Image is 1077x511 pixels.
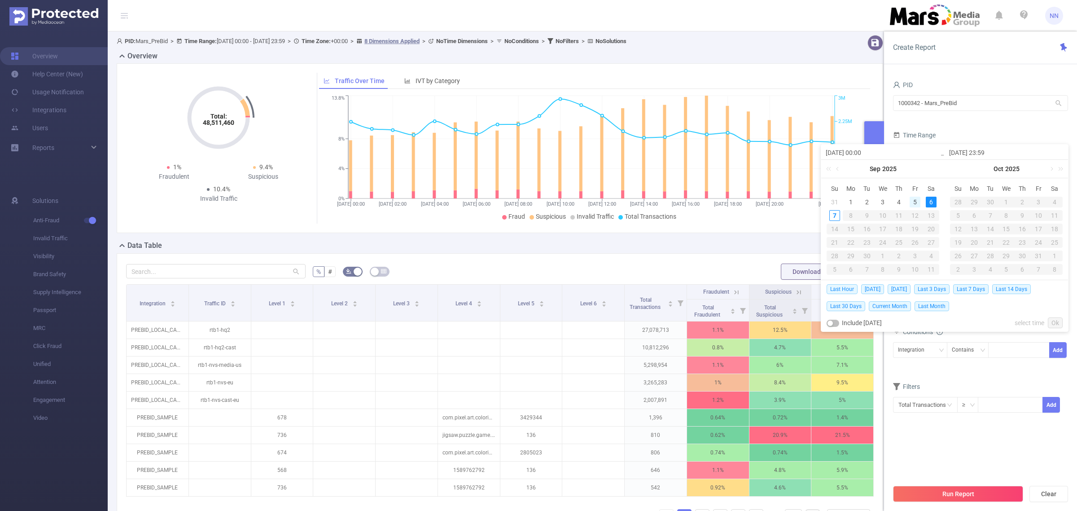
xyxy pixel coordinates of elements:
[556,38,579,44] b: No Filters
[891,251,907,261] div: 2
[923,195,939,209] td: September 6, 2025
[595,38,626,44] b: No Solutions
[117,38,125,44] i: icon: user
[923,251,939,261] div: 4
[891,209,907,222] td: September 11, 2025
[910,197,920,207] div: 5
[11,83,84,101] a: Usage Notification
[875,182,891,195] th: Wed
[416,77,460,84] span: IVT by Category
[875,209,891,222] td: September 10, 2025
[364,38,420,44] u: 8 Dimensions Applied
[829,210,840,221] div: 7
[259,163,273,171] span: 9.4%
[893,81,900,88] i: icon: user
[998,264,1015,275] div: 5
[875,251,891,261] div: 1
[966,185,982,193] span: Mo
[950,251,966,261] div: 26
[819,201,846,207] tspan: [DATE] 23:00
[881,160,897,178] a: 2025
[125,38,136,44] b: PID:
[827,182,843,195] th: Sun
[891,236,907,249] td: September 25, 2025
[949,147,1064,158] input: End date
[843,263,859,276] td: October 6, 2025
[998,195,1015,209] td: October 1, 2025
[998,263,1015,276] td: November 5, 2025
[1046,236,1063,249] td: October 25, 2025
[891,185,907,193] span: Th
[117,38,626,44] span: Mars_PreBid [DATE] 00:00 - [DATE] 23:59 +00:00
[781,264,845,280] button: Download PDF
[950,185,966,193] span: Su
[1048,317,1063,328] a: Ok
[174,194,263,203] div: Invalid Traffic
[210,113,227,120] tspan: Total:
[126,264,306,278] input: Search...
[859,210,875,221] div: 9
[966,224,982,234] div: 13
[966,209,982,222] td: October 6, 2025
[982,263,998,276] td: November 4, 2025
[982,237,998,248] div: 21
[950,236,966,249] td: October 19, 2025
[907,237,923,248] div: 26
[9,7,98,26] img: Protected Media
[998,197,1015,207] div: 1
[982,249,998,263] td: October 28, 2025
[950,264,966,275] div: 2
[219,172,307,181] div: Suspicious
[998,222,1015,236] td: October 15, 2025
[843,209,859,222] td: September 8, 2025
[337,201,365,207] tspan: [DATE] 00:00
[1030,222,1046,236] td: October 17, 2025
[1030,185,1046,193] span: Fr
[966,249,982,263] td: October 27, 2025
[338,136,345,142] tspan: 8%
[381,269,386,274] i: icon: table
[672,201,700,207] tspan: [DATE] 16:00
[488,38,496,44] span: >
[324,78,330,84] i: icon: line-chart
[891,222,907,236] td: September 18, 2025
[1014,264,1030,275] div: 6
[11,119,48,137] a: Users
[859,182,875,195] th: Tue
[332,96,345,101] tspan: 13.8%
[1014,210,1030,221] div: 9
[950,249,966,263] td: October 26, 2025
[993,160,1004,178] a: Oct
[714,201,741,207] tspan: [DATE] 18:00
[893,197,904,207] div: 4
[950,210,966,221] div: 5
[826,147,940,158] input: Start date
[970,402,975,409] i: icon: down
[998,185,1015,193] span: We
[859,224,875,234] div: 16
[1046,237,1063,248] div: 25
[32,192,58,210] span: Solutions
[436,38,488,44] b: No Time Dimensions
[907,182,923,195] th: Fri
[907,249,923,263] td: October 3, 2025
[302,38,331,44] b: Time Zone:
[998,236,1015,249] td: October 22, 2025
[338,166,345,172] tspan: 4%
[966,264,982,275] div: 3
[891,237,907,248] div: 25
[923,224,939,234] div: 20
[827,237,843,248] div: 21
[1004,160,1020,178] a: 2025
[950,197,966,207] div: 28
[875,210,891,221] div: 10
[127,51,158,62] h2: Overview
[827,251,843,261] div: 28
[32,139,54,157] a: Reports
[966,195,982,209] td: September 29, 2025
[907,195,923,209] td: September 5, 2025
[923,263,939,276] td: October 11, 2025
[875,195,891,209] td: September 3, 2025
[923,210,939,221] div: 13
[33,283,108,301] span: Supply Intelligence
